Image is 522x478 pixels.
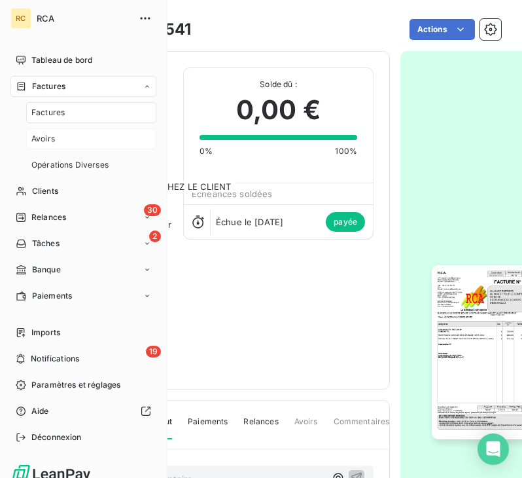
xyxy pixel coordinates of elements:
span: 19 [146,346,161,358]
span: Notifications [31,353,79,365]
a: Aide [10,401,156,422]
span: Aide [31,405,49,417]
span: Factures [32,81,65,92]
span: Factures [31,107,65,119]
span: Échue le [DATE] [216,217,283,227]
span: Solde dû : [200,79,357,90]
span: Clients [32,185,58,197]
span: Avoirs [294,416,318,438]
span: 2 [149,230,161,242]
span: Banque [32,264,61,276]
span: Commentaires [334,416,390,438]
span: Relances [31,211,66,223]
span: Paramètres et réglages [31,379,120,391]
div: Open Intercom Messenger [478,433,509,465]
span: Déconnexion [31,432,82,443]
div: RC [10,8,31,29]
span: Relances [243,416,278,438]
span: 0% [200,145,213,157]
button: Actions [409,19,475,40]
span: 100% [335,145,357,157]
span: 30 [144,204,161,216]
span: Avoirs [31,133,55,145]
span: Opérations Diverses [31,159,109,171]
span: Tableau de bord [31,54,92,66]
span: Imports [31,327,60,339]
span: RCA [37,13,131,24]
span: Paiements [32,290,72,302]
span: Paiements [188,416,228,438]
span: Échéances soldées [192,189,273,199]
span: 0,00 € [236,90,321,130]
span: payée [326,212,365,232]
span: Tâches [32,238,60,249]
